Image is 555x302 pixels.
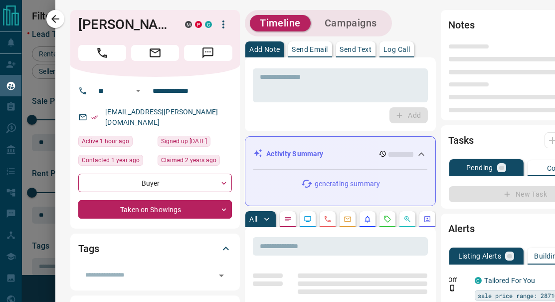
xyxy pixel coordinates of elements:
div: Sun Oct 23 2022 [158,155,232,169]
svg: Opportunities [403,215,411,223]
span: Email [131,45,179,61]
div: Wed Aug 13 2025 [78,136,153,150]
h1: [PERSON_NAME] [78,16,170,32]
div: Sun Oct 23 2022 [158,136,232,150]
p: generating summary [315,179,380,189]
span: Claimed 2 years ago [161,155,216,165]
div: condos.ca [475,277,482,284]
p: Log Call [383,46,410,53]
p: Send Email [292,46,328,53]
div: Taken on Showings [78,200,232,219]
svg: Lead Browsing Activity [304,215,312,223]
p: Add Note [249,46,280,53]
button: Open [132,85,144,97]
div: property.ca [195,21,202,28]
svg: Listing Alerts [364,215,371,223]
p: Listing Alerts [458,253,502,260]
span: Message [184,45,232,61]
p: All [249,216,257,223]
svg: Emails [344,215,352,223]
h2: Alerts [449,221,475,237]
button: Open [214,269,228,283]
p: Off [449,276,469,285]
h2: Notes [449,17,475,33]
svg: Email Verified [91,114,98,121]
div: Tags [78,237,232,261]
span: Contacted 1 year ago [82,155,140,165]
p: Send Text [340,46,372,53]
div: Mon Nov 06 2023 [78,155,153,169]
button: Timeline [250,15,311,31]
div: mrloft.ca [185,21,192,28]
a: Tailored For You [485,277,536,285]
p: Activity Summary [266,149,323,159]
h2: Tags [78,241,99,257]
span: Call [78,45,126,61]
svg: Push Notification Only [449,285,456,292]
div: Buyer [78,174,232,192]
span: Signed up [DATE] [161,136,207,146]
button: Campaigns [315,15,387,31]
p: Pending [466,164,493,171]
a: [EMAIL_ADDRESS][PERSON_NAME][DOMAIN_NAME] [105,108,218,126]
svg: Calls [324,215,332,223]
div: condos.ca [205,21,212,28]
div: Activity Summary [253,145,427,163]
svg: Notes [284,215,292,223]
svg: Requests [383,215,391,223]
span: Active 1 hour ago [82,136,129,146]
svg: Agent Actions [423,215,431,223]
h2: Tasks [449,132,474,148]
